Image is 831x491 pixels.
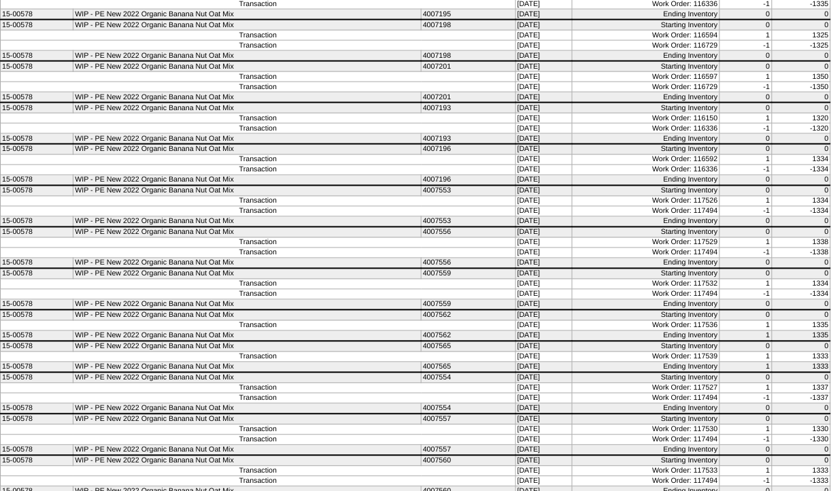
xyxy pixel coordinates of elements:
td: 15-00578 [1,300,73,311]
td: 15-00578 [1,51,73,62]
td: Work Order: 117530 [572,425,719,435]
td: Starting Inventory [572,373,719,384]
td: WIP - PE New 2022 Organic Banana Nut Oat Mix [73,144,422,155]
td: -1334 [772,165,830,175]
td: [DATE] [515,290,572,300]
td: [DATE] [515,425,572,435]
td: 4007195 [422,10,516,20]
td: [DATE] [515,124,572,134]
td: Starting Inventory [572,186,719,197]
td: Transaction [1,280,516,290]
td: Work Order: 117536 [572,321,719,331]
td: -1 [719,41,772,51]
td: [DATE] [515,341,572,352]
td: Transaction [1,477,516,487]
td: Transaction [1,290,516,300]
td: 0 [719,134,772,145]
td: [DATE] [515,414,572,425]
td: [DATE] [515,445,572,456]
td: [DATE] [515,165,572,175]
td: [DATE] [515,41,572,51]
td: Transaction [1,124,516,134]
td: WIP - PE New 2022 Organic Banana Nut Oat Mix [73,310,422,321]
td: 4007198 [422,51,516,62]
td: Work Order: 116592 [572,155,719,165]
td: WIP - PE New 2022 Organic Banana Nut Oat Mix [73,404,422,415]
td: -1334 [772,290,830,300]
td: Ending Inventory [572,217,719,228]
td: 0 [719,300,772,311]
td: 15-00578 [1,373,73,384]
td: WIP - PE New 2022 Organic Banana Nut Oat Mix [73,227,422,238]
td: Transaction [1,435,516,445]
td: 0 [772,134,830,145]
td: 0 [772,103,830,114]
td: 0 [772,10,830,20]
td: Work Order: 116594 [572,31,719,41]
td: Transaction [1,82,516,92]
td: 0 [719,61,772,72]
td: WIP - PE New 2022 Organic Banana Nut Oat Mix [73,269,422,280]
td: Starting Inventory [572,269,719,280]
td: 1 [719,72,772,82]
td: 1338 [772,238,830,248]
td: [DATE] [515,114,572,124]
td: Transaction [1,41,516,51]
td: 0 [772,227,830,238]
td: [DATE] [515,72,572,82]
td: WIP - PE New 2022 Organic Banana Nut Oat Mix [73,445,422,456]
td: Starting Inventory [572,103,719,114]
td: 4007556 [422,227,516,238]
td: 1333 [772,362,830,373]
td: 1 [719,280,772,290]
td: 15-00578 [1,92,73,103]
td: 0 [719,51,772,62]
td: 1325 [772,31,830,41]
td: [DATE] [515,467,572,477]
td: Work Order: 117494 [572,248,719,258]
td: -1 [719,248,772,258]
td: 15-00578 [1,269,73,280]
td: 1 [719,362,772,373]
td: 15-00578 [1,258,73,269]
td: [DATE] [515,238,572,248]
td: 0 [772,144,830,155]
td: [DATE] [515,134,572,145]
td: 0 [772,258,830,269]
td: Work Order: 117494 [572,435,719,445]
td: 0 [772,175,830,186]
td: WIP - PE New 2022 Organic Banana Nut Oat Mix [73,10,422,20]
td: 4007553 [422,186,516,197]
td: 15-00578 [1,103,73,114]
td: [DATE] [515,103,572,114]
td: -1350 [772,82,830,92]
td: Work Order: 116336 [572,124,719,134]
td: Work Order: 117527 [572,384,719,394]
td: Transaction [1,238,516,248]
td: [DATE] [515,227,572,238]
td: [DATE] [515,362,572,373]
td: 0 [772,51,830,62]
td: 4007559 [422,269,516,280]
td: 1334 [772,155,830,165]
td: -1 [719,477,772,487]
td: 4007557 [422,445,516,456]
td: 1334 [772,280,830,290]
td: 15-00578 [1,217,73,228]
td: -1 [719,435,772,445]
td: 0 [772,445,830,456]
td: 15-00578 [1,20,73,31]
td: [DATE] [515,51,572,62]
td: -1 [719,82,772,92]
td: 15-00578 [1,331,73,342]
td: Starting Inventory [572,144,719,155]
td: -1334 [772,207,830,217]
td: WIP - PE New 2022 Organic Banana Nut Oat Mix [73,61,422,72]
td: [DATE] [515,186,572,197]
td: -1325 [772,41,830,51]
td: [DATE] [515,300,572,311]
td: 0 [719,404,772,415]
td: WIP - PE New 2022 Organic Banana Nut Oat Mix [73,341,422,352]
td: [DATE] [515,197,572,207]
td: WIP - PE New 2022 Organic Banana Nut Oat Mix [73,186,422,197]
